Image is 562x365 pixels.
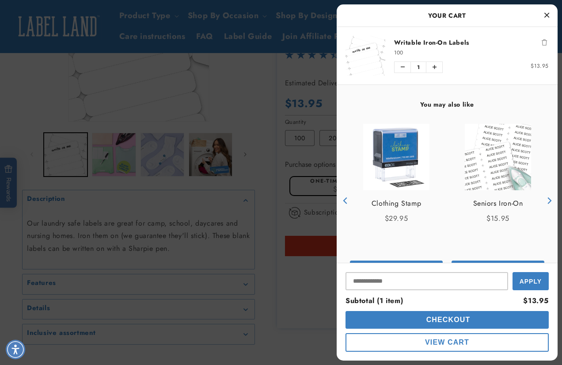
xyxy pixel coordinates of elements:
button: Add the product, Iron-On Camp Labels to Cart [350,261,443,277]
div: Accessibility Menu [6,340,25,359]
h4: You may also like [346,100,549,108]
a: View Seniors Iron-On [473,199,523,208]
div: 100 [394,49,549,56]
span: $15.95 [486,213,509,223]
img: write on me label [346,36,385,76]
button: Add the product, Iron-On Labels to Cart [452,261,544,277]
button: Previous [339,194,352,207]
div: product [346,115,447,286]
li: product [346,27,549,85]
img: Clothing Stamp - Label Land [363,124,429,190]
span: View Cart [425,338,469,346]
button: cart [346,311,549,329]
h2: Your Cart [346,9,549,22]
div: product [447,115,549,286]
div: $13.95 [523,295,549,307]
h2: Chat with us [68,10,105,19]
span: Apply [520,278,542,285]
input: Input Discount [346,272,508,290]
button: Increase quantity of Writable Iron-On Labels [426,62,442,73]
button: Remove Writable Iron-On Labels [540,38,549,47]
button: Next [542,194,555,207]
a: Writable Iron-On Labels [394,38,549,47]
a: View Clothing Stamp [372,199,421,208]
span: Subtotal (1 item) [346,296,403,306]
img: Nursing Home Iron-On - Label Land [465,124,531,190]
button: Gorgias live chat [4,3,107,26]
span: Checkout [424,316,471,323]
button: Apply [513,272,549,290]
button: Decrease quantity of Writable Iron-On Labels [395,62,410,73]
span: 1 [410,62,426,73]
button: Close Cart [540,9,553,22]
button: cart [346,333,549,352]
span: $29.95 [385,213,408,223]
span: $13.95 [531,62,549,70]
